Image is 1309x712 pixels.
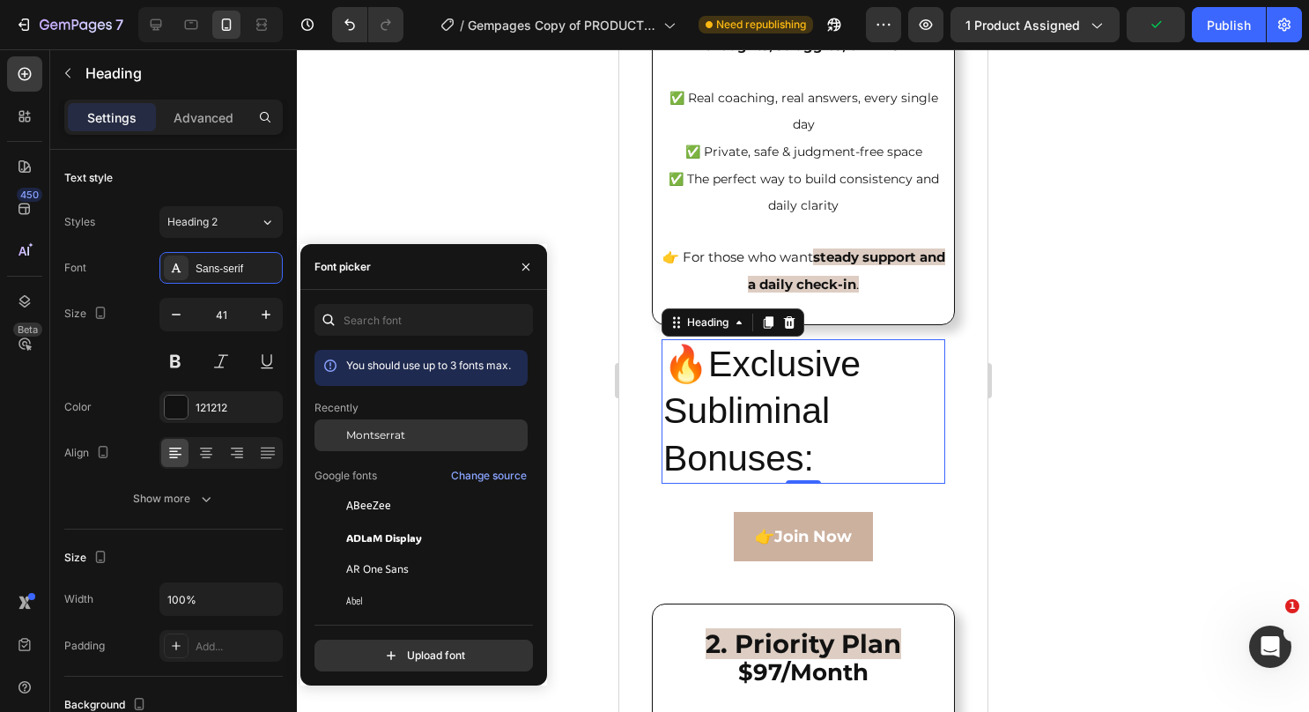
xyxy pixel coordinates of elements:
[64,170,113,186] div: Text style
[460,16,464,34] span: /
[196,400,278,416] div: 121212
[346,561,409,577] span: AR One Sans
[64,441,114,465] div: Align
[133,490,215,508] div: Show more
[314,304,533,336] input: Search font
[314,400,359,416] p: Recently
[159,206,283,238] button: Heading 2
[64,399,92,415] div: Color
[314,468,377,484] p: Google fonts
[468,16,656,34] span: Gempages Copy of PRODUCT - MEMBERSHIP
[1249,626,1291,668] iframe: Intercom live chat
[64,214,95,230] div: Styles
[716,17,806,33] span: Need republishing
[17,188,42,202] div: 450
[64,302,111,326] div: Size
[346,593,363,609] span: Abel
[85,63,276,84] p: Heading
[196,261,278,277] div: Sans-serif
[619,49,987,712] iframe: Design area
[965,16,1080,34] span: 1 product assigned
[950,7,1120,42] button: 1 product assigned
[64,260,86,276] div: Font
[1192,7,1266,42] button: Publish
[64,546,111,570] div: Size
[7,7,131,42] button: 7
[196,639,278,655] div: Add...
[87,108,137,127] p: Settings
[174,108,233,127] p: Advanced
[167,214,218,230] span: Heading 2
[346,498,391,514] span: ABeeZee
[64,591,93,607] div: Width
[1285,599,1299,613] span: 1
[1207,16,1251,34] div: Publish
[64,483,283,515] button: Show more
[332,7,403,42] div: Undo/Redo
[314,640,533,671] button: Upload font
[160,583,282,615] input: Auto
[115,14,123,35] p: 7
[450,465,528,486] button: Change source
[346,530,422,545] span: ADLaM Display
[64,638,105,654] div: Padding
[382,647,465,664] div: Upload font
[346,427,405,443] span: Montserrat
[451,468,527,484] div: Change source
[314,259,371,275] div: Font picker
[346,359,511,372] span: You should use up to 3 fonts max.
[13,323,42,337] div: Beta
